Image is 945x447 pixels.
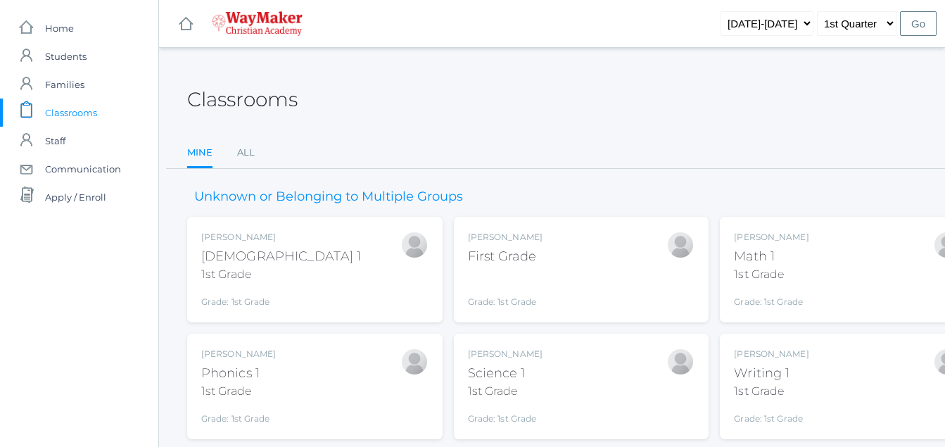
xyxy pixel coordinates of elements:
h2: Classrooms [187,89,298,111]
div: [PERSON_NAME] [734,231,808,244]
span: Families [45,70,84,99]
div: [DEMOGRAPHIC_DATA] 1 [201,247,361,266]
div: Bonnie Posey [400,231,429,259]
span: Students [45,42,87,70]
div: First Grade [468,247,543,266]
div: Science 1 [468,364,543,383]
input: Go [900,11,937,36]
div: Grade: 1st Grade [468,272,543,308]
img: 4_waymaker-logo-stack-white.png [212,11,303,36]
div: [PERSON_NAME] [201,348,276,360]
div: Grade: 1st Grade [734,289,808,308]
span: Home [45,14,74,42]
div: [PERSON_NAME] [468,348,543,360]
div: Bonnie Posey [666,231,695,259]
a: Mine [187,139,213,169]
div: Writing 1 [734,364,808,383]
div: Phonics 1 [201,364,276,383]
div: Grade: 1st Grade [468,405,543,425]
div: [PERSON_NAME] [201,231,361,244]
div: [PERSON_NAME] [734,348,808,360]
div: 1st Grade [468,383,543,400]
div: Bonnie Posey [666,348,695,376]
div: Grade: 1st Grade [201,289,361,308]
span: Classrooms [45,99,97,127]
div: Bonnie Posey [400,348,429,376]
h3: Unknown or Belonging to Multiple Groups [187,190,470,204]
div: 1st Grade [734,383,808,400]
div: Math 1 [734,247,808,266]
div: [PERSON_NAME] [468,231,543,244]
div: 1st Grade [201,266,361,283]
a: All [237,139,255,167]
span: Staff [45,127,65,155]
span: Communication [45,155,121,183]
span: Apply / Enroll [45,183,106,211]
div: Grade: 1st Grade [734,405,808,425]
div: 1st Grade [201,383,276,400]
div: Grade: 1st Grade [201,405,276,425]
div: 1st Grade [734,266,808,283]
